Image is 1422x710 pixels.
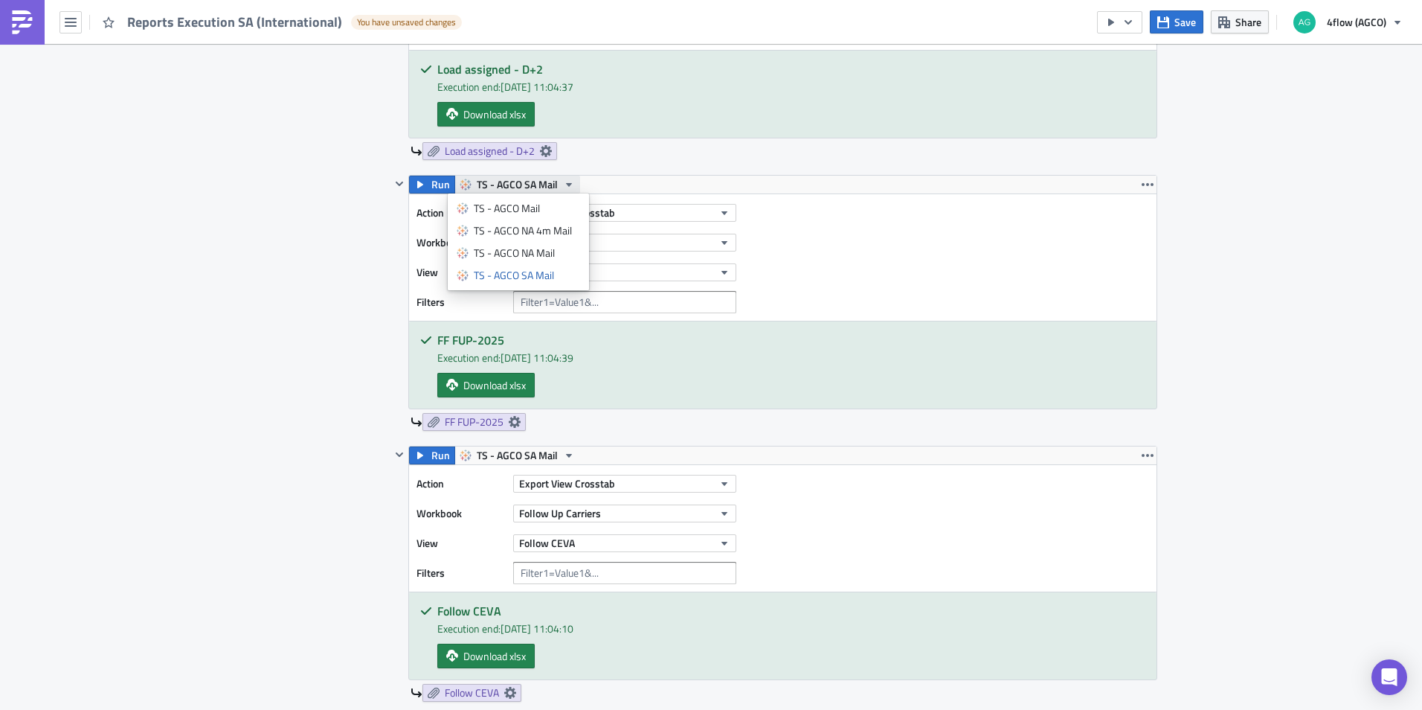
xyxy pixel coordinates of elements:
span: Run [431,447,450,464]
a: Follow CEVA [422,684,521,702]
input: Filter1=Value1&... [513,562,736,584]
li: Follow Up Carriers Internacional [36,76,710,88]
button: Follow Up Carriers [513,505,736,522]
a: FF FUP-2025 [422,413,526,431]
p: Seguem relatórios execução Internacional [6,6,710,18]
li: Load assigned - D+2 [36,40,710,52]
label: Action [416,473,506,495]
input: Filter1=Value1&... [513,291,736,313]
li: Plants arrival forecast [36,28,710,40]
button: Run [409,176,455,194]
button: Hide content [390,175,408,193]
button: FF FUP-2025 [513,263,736,281]
label: Filters [416,291,506,313]
div: TS - AGCO NA 4m Mail [474,223,580,238]
span: Load assigned - D+2 [445,144,535,158]
div: Execution end: [DATE] 11:04:10 [437,621,1145,636]
h5: FF FUP-2025 [437,334,1145,346]
span: Download xlsx [463,377,526,393]
label: Workbook [416,502,506,525]
button: Export View Crosstab [513,475,736,493]
li: Follow Up Ceva [36,64,710,76]
img: PushMetrics [10,10,34,34]
a: Download xlsx [437,644,535,668]
div: Open Intercom Messenger [1371,659,1407,695]
button: Export View Crosstab [513,204,736,222]
div: TS - AGCO SA Mail [474,268,580,283]
li: Follow Up Presentation [36,88,710,100]
span: TS - AGCO SA Mail [477,447,558,464]
span: 4flow (AGCO) [1327,14,1386,30]
h5: Follow CEVA [437,605,1145,617]
img: Avatar [1292,10,1317,35]
span: Download xlsx [463,648,526,664]
label: View [416,261,506,284]
span: FF FUP-2025 [445,415,504,429]
a: Download xlsx [437,373,535,397]
div: TS - AGCO NA Mail [474,246,580,260]
p: Atenciosamente, [6,110,710,122]
label: Action [416,202,506,224]
span: Download xlsx [463,106,526,122]
span: Follow Up Carriers [519,505,601,521]
div: Execution end: [DATE] 11:04:37 [437,79,1145,95]
button: Follow CEVA [513,534,736,552]
span: Share [1235,14,1261,30]
span: Follow CEVA [445,686,499,700]
label: Filters [416,562,506,584]
a: Load assigned - D+2 [422,142,557,160]
span: TS - AGCO SA Mail [477,176,558,194]
span: Follow CEVA [519,535,575,551]
body: Rich Text Area. Press ALT-0 for help. [6,6,710,171]
button: TS - AGCO SA Mail [454,176,580,194]
h5: Load assigned - D+2 [437,63,1145,75]
span: Save [1174,14,1196,30]
span: You have unsaved changes [357,16,456,28]
label: View [416,532,506,554]
button: Save [1150,10,1203,33]
a: Download xlsx [437,102,535,127]
button: Run [409,447,455,464]
span: Export View Crosstab [519,476,615,491]
li: FF FUP-2025 [36,52,710,64]
span: Reports Execution SA (International) [127,13,344,31]
button: 4flow (AGCO) [1284,6,1411,39]
button: Follow iTMS [513,234,736,252]
button: TS - AGCO SA Mail [454,447,580,464]
span: Run [431,176,450,194]
button: Share [1211,10,1269,33]
label: Workbook [416,231,506,254]
button: Hide content [390,446,408,464]
div: TS - AGCO Mail [474,201,580,216]
div: Execution end: [DATE] 11:04:39 [437,350,1145,365]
